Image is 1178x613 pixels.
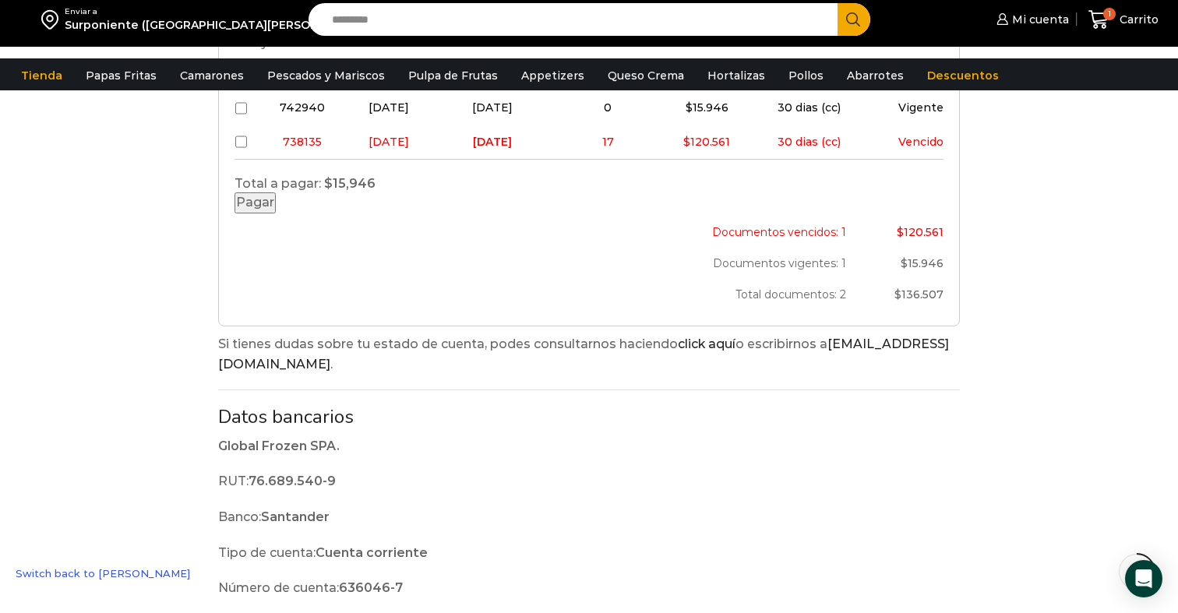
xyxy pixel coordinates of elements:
[683,135,690,149] span: $
[602,135,614,149] span: 17
[235,192,276,213] button: Pagar
[473,135,512,149] span: [DATE]
[632,248,855,279] th: Documentos vigentes: 1
[324,176,376,191] strong: $15,946
[261,509,330,524] strong: Santander
[172,61,252,90] a: Camarones
[218,406,959,428] h2: Datos bancarios
[897,225,943,239] bdi: 120.561
[632,213,855,248] th: Documentos vencidos: 1
[218,439,340,453] strong: Global Frozen SPA.
[13,61,70,90] a: Tienda
[218,334,959,374] p: Si tienes dudas sobre tu estado de cuenta, podes consultarnos haciendo o escribirnos a .
[369,135,409,149] span: [DATE]
[8,561,198,586] a: Switch back to [PERSON_NAME]
[65,6,365,17] div: Enviar a
[41,6,65,33] img: address-field-icon.svg
[339,580,403,595] strong: 636046-7
[604,100,612,114] span: 0
[778,135,841,149] span: 30 dias (cc)
[839,61,912,90] a: Abarrotes
[400,61,506,90] a: Pulpa de Frutas
[65,17,365,33] div: Surponiente ([GEOGRAPHIC_DATA][PERSON_NAME])
[901,256,908,270] span: $
[249,474,336,488] strong: 76.689.540-9
[683,135,730,149] bdi: 120.561
[838,3,870,36] button: Search button
[1125,560,1162,597] div: Open Intercom Messenger
[894,287,943,301] bdi: 136.507
[778,100,841,114] span: 30 dias (cc)
[993,4,1069,35] a: Mi cuenta
[1085,2,1162,38] a: 1 Carrito
[686,100,693,114] span: $
[898,100,943,114] span: Vigente
[235,176,321,191] span: Total a pagar:
[283,135,322,149] span: 738135
[781,61,831,90] a: Pollos
[1008,12,1069,27] span: Mi cuenta
[513,61,592,90] a: Appetizers
[919,61,1007,90] a: Descuentos
[632,279,855,310] th: Total documentos: 2
[78,61,164,90] a: Papas Fritas
[700,61,773,90] a: Hortalizas
[898,135,943,149] span: Vencido
[218,507,959,527] p: Banco:
[218,471,959,491] p: RUT:
[218,336,949,372] a: [EMAIL_ADDRESS][DOMAIN_NAME]
[316,545,428,560] strong: Cuenta corriente
[686,100,728,114] bdi: 15.946
[280,100,325,114] span: 742940
[600,61,692,90] a: Queso Crema
[472,100,513,114] span: [DATE]
[897,225,904,239] span: $
[1116,12,1159,27] span: Carrito
[678,336,735,351] a: click aquí
[218,543,959,563] p: Tipo de cuenta:
[369,100,409,114] span: [DATE]
[1103,8,1116,20] span: 1
[894,287,901,301] span: $
[901,256,943,270] bdi: 15.946
[259,61,393,90] a: Pescados y Mariscos
[218,578,959,598] p: Número de cuenta:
